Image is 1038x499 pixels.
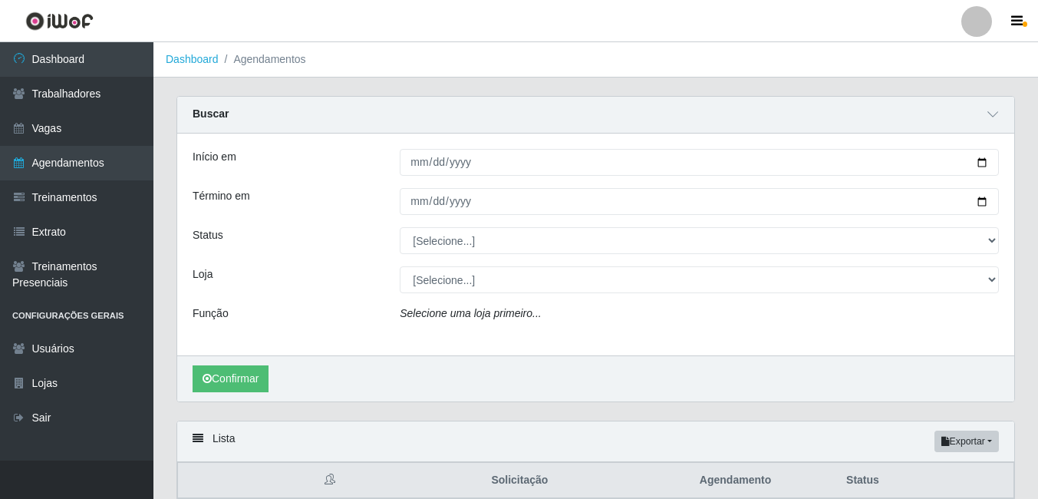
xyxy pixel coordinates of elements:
[193,266,213,283] label: Loja
[166,53,219,65] a: Dashboard
[177,421,1014,462] div: Lista
[690,463,837,499] th: Agendamento
[482,463,690,499] th: Solicitação
[193,188,250,204] label: Término em
[193,306,229,322] label: Função
[193,149,236,165] label: Início em
[934,431,999,452] button: Exportar
[219,51,306,68] li: Agendamentos
[153,42,1038,78] nav: breadcrumb
[400,307,541,319] i: Selecione uma loja primeiro...
[193,365,269,392] button: Confirmar
[193,227,223,243] label: Status
[193,107,229,120] strong: Buscar
[400,149,999,176] input: 00/00/0000
[837,463,1013,499] th: Status
[25,12,94,31] img: CoreUI Logo
[400,188,999,215] input: 00/00/0000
